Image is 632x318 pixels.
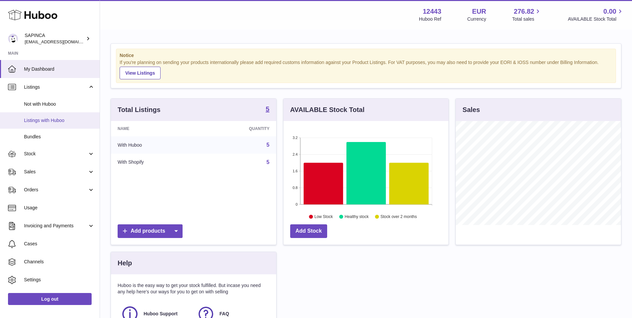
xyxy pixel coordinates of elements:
[24,277,95,283] span: Settings
[568,7,624,22] a: 0.00 AVAILABLE Stock Total
[293,186,298,190] text: 0.8
[24,66,95,72] span: My Dashboard
[24,187,88,193] span: Orders
[290,224,327,238] a: Add Stock
[118,259,132,268] h3: Help
[462,105,480,114] h3: Sales
[111,154,200,171] td: With Shopify
[118,224,183,238] a: Add products
[266,106,270,114] a: 5
[24,117,95,124] span: Listings with Huboo
[344,214,369,219] text: Healthy stock
[24,169,88,175] span: Sales
[25,39,98,44] span: [EMAIL_ADDRESS][DOMAIN_NAME]
[266,106,270,112] strong: 5
[144,311,178,317] span: Huboo Support
[200,121,276,136] th: Quantity
[568,16,624,22] span: AVAILABLE Stock Total
[8,293,92,305] a: Log out
[293,136,298,140] text: 3.2
[315,214,333,219] text: Low Stock
[111,121,200,136] th: Name
[120,67,161,79] a: View Listings
[24,134,95,140] span: Bundles
[24,223,88,229] span: Invoicing and Payments
[293,152,298,156] text: 2.4
[118,105,161,114] h3: Total Listings
[296,202,298,206] text: 0
[467,16,486,22] div: Currency
[512,16,542,22] span: Total sales
[267,142,270,148] a: 5
[8,34,18,44] img: internalAdmin-12443@internal.huboo.com
[25,32,85,45] div: SAPINCA
[24,259,95,265] span: Channels
[514,7,534,16] span: 276.82
[267,159,270,165] a: 5
[24,151,88,157] span: Stock
[380,214,417,219] text: Stock over 2 months
[512,7,542,22] a: 276.82 Total sales
[24,241,95,247] span: Cases
[220,311,229,317] span: FAQ
[118,282,270,295] p: Huboo is the easy way to get your stock fulfilled. But incase you need any help here's our ways f...
[472,7,486,16] strong: EUR
[24,205,95,211] span: Usage
[603,7,616,16] span: 0.00
[24,84,88,90] span: Listings
[120,59,612,79] div: If you're planning on sending your products internationally please add required customs informati...
[293,169,298,173] text: 1.6
[290,105,364,114] h3: AVAILABLE Stock Total
[419,16,441,22] div: Huboo Ref
[120,52,612,59] strong: Notice
[24,101,95,107] span: Not with Huboo
[423,7,441,16] strong: 12443
[111,136,200,154] td: With Huboo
